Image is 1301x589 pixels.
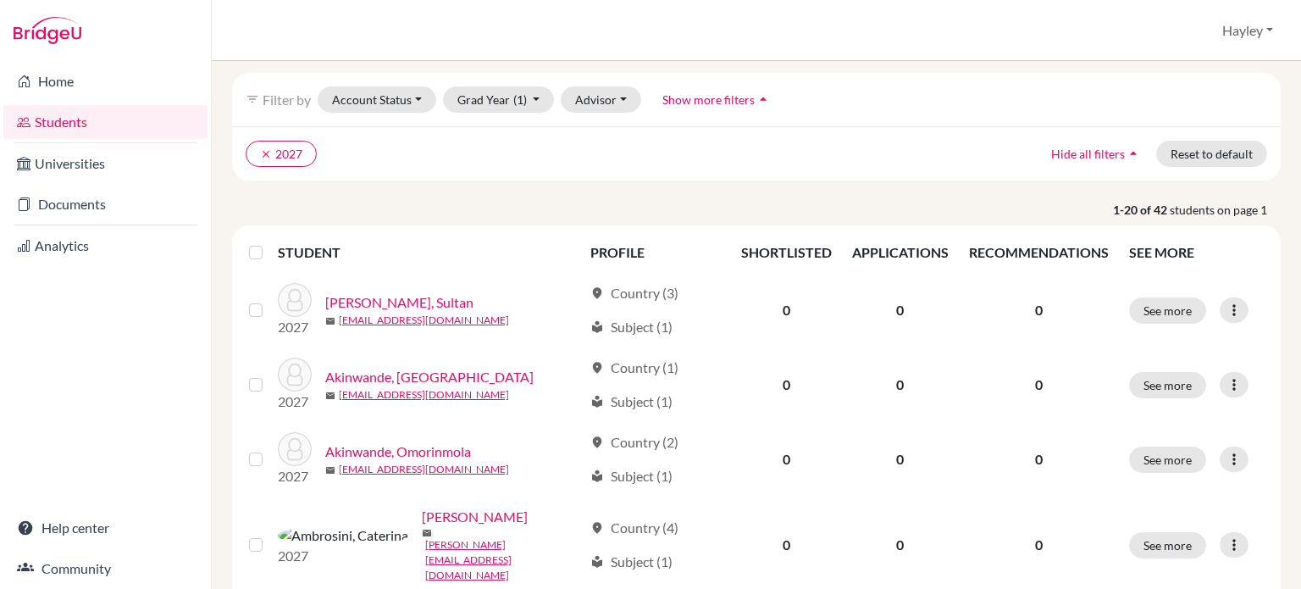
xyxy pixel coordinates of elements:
div: Subject (1) [590,552,673,572]
span: location_on [590,361,604,375]
a: [EMAIL_ADDRESS][DOMAIN_NAME] [339,387,509,403]
a: Students [3,105,208,139]
p: 2027 [278,317,312,337]
td: 0 [731,347,842,422]
p: 2027 [278,466,312,486]
button: Grad Year(1) [443,86,555,113]
p: 0 [969,300,1109,320]
button: See more [1129,532,1206,558]
a: [PERSON_NAME], Sultan [325,292,473,313]
span: local_library [590,470,604,483]
a: Home [3,64,208,98]
a: Akinwande, [GEOGRAPHIC_DATA] [325,367,534,387]
img: Bridge-U [14,17,81,44]
a: Community [3,552,208,586]
span: Filter by [263,92,311,108]
td: 0 [842,273,959,347]
th: STUDENT [278,232,580,273]
button: Hide all filtersarrow_drop_up [1037,141,1156,167]
td: 0 [842,422,959,497]
div: Country (4) [590,518,678,538]
a: [PERSON_NAME][EMAIL_ADDRESS][DOMAIN_NAME] [425,537,583,583]
a: Universities [3,147,208,181]
td: 0 [842,347,959,422]
span: local_library [590,395,604,408]
span: mail [325,316,335,326]
strong: 1-20 of 42 [1113,201,1170,219]
button: Reset to default [1156,141,1267,167]
p: 0 [969,375,1109,395]
img: Akinwande, Omorinmola [278,432,312,466]
span: Show more filters [662,92,755,107]
th: SHORTLISTED [731,232,842,273]
div: Country (2) [590,432,678,453]
a: Akinwande, Omorinmola [325,442,471,462]
button: Hayley [1215,14,1281,47]
p: 2027 [278,546,408,566]
td: 0 [731,422,842,497]
i: arrow_drop_up [755,91,772,108]
span: location_on [590,521,604,535]
div: Country (3) [590,283,678,303]
a: Help center [3,511,208,545]
button: Show more filtersarrow_drop_up [648,86,786,113]
div: Subject (1) [590,392,673,412]
span: mail [325,465,335,475]
span: Hide all filters [1051,147,1125,161]
button: Account Status [318,86,436,113]
a: [EMAIL_ADDRESS][DOMAIN_NAME] [339,313,509,328]
button: See more [1129,297,1206,324]
th: RECOMMENDATIONS [959,232,1119,273]
button: See more [1129,447,1206,473]
span: (1) [513,92,527,107]
a: [EMAIL_ADDRESS][DOMAIN_NAME] [339,462,509,477]
div: Subject (1) [590,466,673,486]
a: Documents [3,187,208,221]
th: PROFILE [580,232,731,273]
th: APPLICATIONS [842,232,959,273]
p: 2027 [278,392,312,412]
span: location_on [590,286,604,300]
span: local_library [590,320,604,334]
th: SEE MORE [1119,232,1274,273]
i: filter_list [246,92,259,106]
a: [PERSON_NAME] [422,507,528,527]
a: Analytics [3,229,208,263]
button: clear2027 [246,141,317,167]
td: 0 [731,273,842,347]
img: Akinwande, Awujoola [278,358,312,392]
img: Ambrosini, Caterina [278,525,408,546]
span: local_library [590,555,604,569]
i: clear [260,148,272,160]
span: mail [325,391,335,401]
span: students on page 1 [1170,201,1281,219]
button: Advisor [561,86,641,113]
p: 0 [969,449,1109,470]
i: arrow_drop_up [1125,145,1142,162]
div: Country (1) [590,358,678,378]
button: See more [1129,372,1206,398]
img: Abdulhamid, Sultan [278,283,312,317]
div: Subject (1) [590,317,673,337]
span: location_on [590,436,604,449]
p: 0 [969,535,1109,555]
span: mail [422,528,432,538]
